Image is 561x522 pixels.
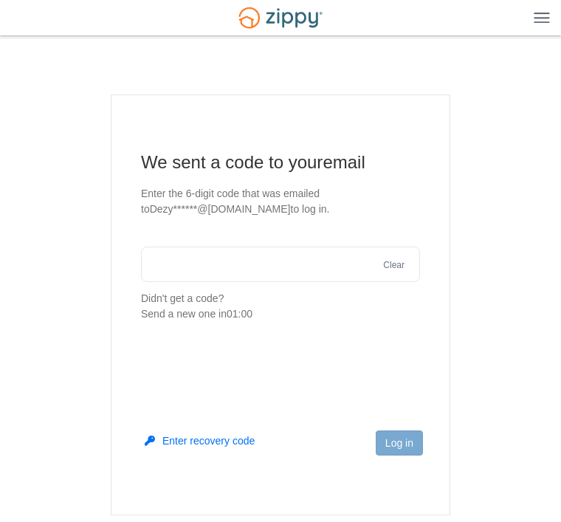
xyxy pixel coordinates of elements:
[141,186,420,217] p: Enter the 6-digit code that was emailed to Dezy******@[DOMAIN_NAME] to log in.
[376,430,423,456] button: Log in
[145,433,255,448] button: Enter recovery code
[141,151,420,174] h1: We sent a code to your email
[141,306,420,322] div: Send a new one in 01:00
[379,258,409,272] button: Clear
[534,12,550,23] img: Mobile Dropdown Menu
[230,1,331,35] img: Logo
[141,291,420,322] p: Didn't get a code?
